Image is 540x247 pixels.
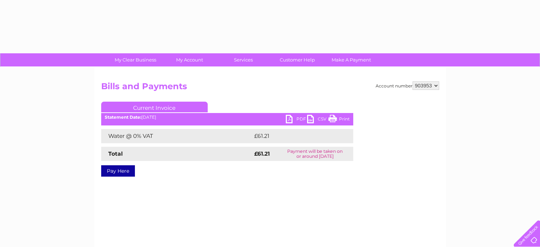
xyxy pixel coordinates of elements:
td: Payment will be taken on or around [DATE] [277,147,353,161]
a: My Clear Business [106,53,165,66]
a: PDF [286,115,307,125]
a: Services [214,53,273,66]
td: £61.21 [252,129,337,143]
div: [DATE] [101,115,353,120]
a: CSV [307,115,328,125]
td: Water @ 0% VAT [101,129,252,143]
strong: Total [108,150,123,157]
h2: Bills and Payments [101,81,439,95]
div: Account number [376,81,439,90]
a: Make A Payment [322,53,381,66]
strong: £61.21 [254,150,270,157]
a: Pay Here [101,165,135,177]
b: Statement Date: [105,114,141,120]
a: Customer Help [268,53,327,66]
a: My Account [160,53,219,66]
a: Print [328,115,350,125]
a: Current Invoice [101,102,208,112]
